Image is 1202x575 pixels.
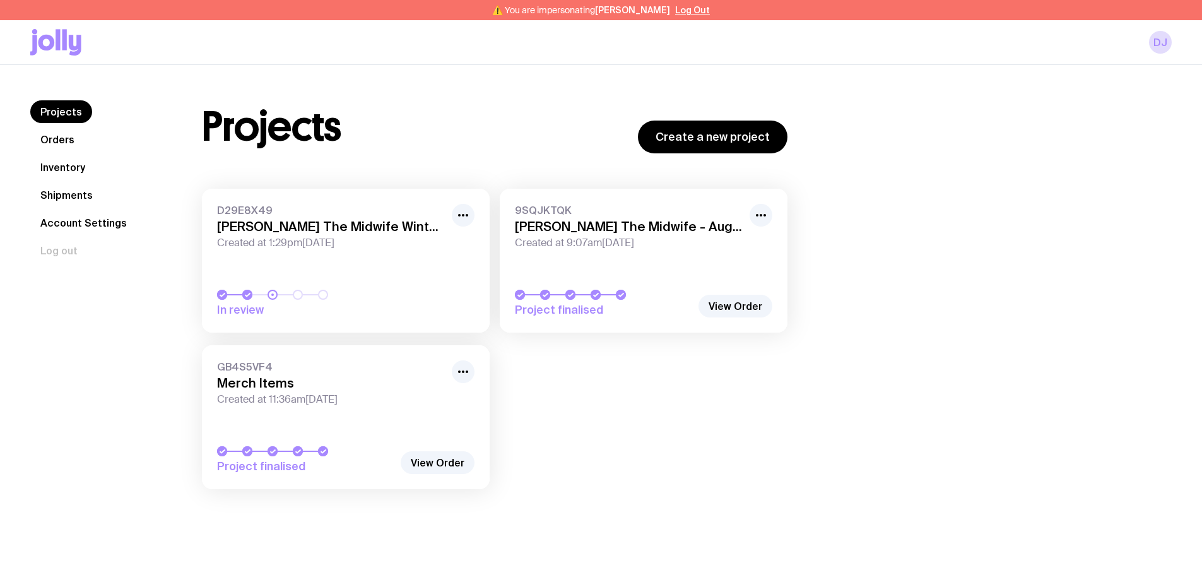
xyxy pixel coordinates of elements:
a: Shipments [30,184,103,206]
span: D29E8X49 [217,204,444,216]
h3: [PERSON_NAME] The Midwife Winter Apparel [217,219,444,234]
span: GB4S5VF4 [217,360,444,373]
button: Log out [30,239,88,262]
a: Inventory [30,156,95,179]
h3: Merch Items [217,376,444,391]
button: Log Out [675,5,710,15]
span: Created at 1:29pm[DATE] [217,237,444,249]
a: Orders [30,128,85,151]
a: View Order [401,451,474,474]
span: Project finalised [217,459,394,474]
a: DJ [1149,31,1172,54]
a: View Order [698,295,772,317]
span: Project finalised [515,302,692,317]
span: In review [217,302,394,317]
a: Projects [30,100,92,123]
a: Account Settings [30,211,137,234]
a: Create a new project [638,121,787,153]
span: ⚠️ You are impersonating [492,5,670,15]
span: Created at 11:36am[DATE] [217,393,444,406]
span: [PERSON_NAME] [595,5,670,15]
span: Created at 9:07am[DATE] [515,237,742,249]
h3: [PERSON_NAME] The Midwife - August Conference [515,219,742,234]
h1: Projects [202,107,341,147]
a: D29E8X49[PERSON_NAME] The Midwife Winter ApparelCreated at 1:29pm[DATE]In review [202,189,490,333]
a: GB4S5VF4Merch ItemsCreated at 11:36am[DATE]Project finalised [202,345,490,489]
span: 9SQJKTQK [515,204,742,216]
a: 9SQJKTQK[PERSON_NAME] The Midwife - August ConferenceCreated at 9:07am[DATE]Project finalised [500,189,787,333]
